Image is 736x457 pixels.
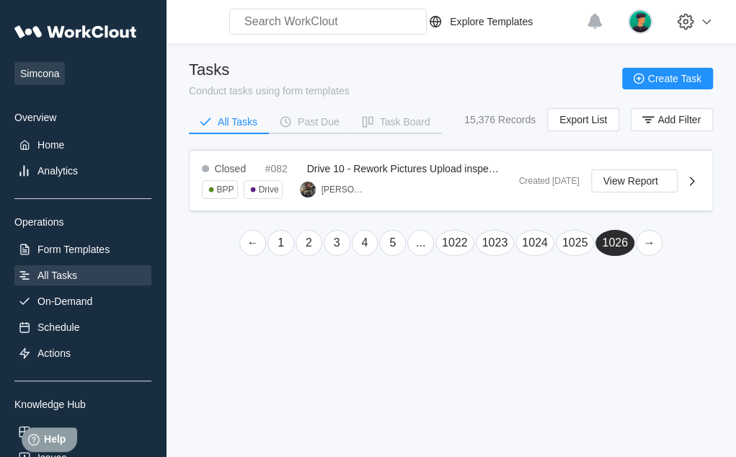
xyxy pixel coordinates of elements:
div: 15,376 Records [464,114,536,125]
span: Simcona [14,62,65,85]
div: Schedule [37,321,79,333]
div: Created [DATE] [507,176,580,186]
a: On-Demand [14,291,151,311]
div: [PERSON_NAME] [322,185,366,195]
a: Page 1026 is your current page [595,230,634,256]
a: Schedule [14,317,151,337]
button: Create Task [622,68,713,89]
a: Home [14,135,151,155]
div: All Tasks [218,117,257,127]
div: Actions [37,347,71,359]
button: All Tasks [189,111,269,133]
button: Task Board [351,111,442,133]
div: Form Templates [37,244,110,255]
div: On-Demand [37,296,92,307]
div: All Tasks [37,270,77,281]
img: user.png [628,9,652,34]
a: Page 4 [352,230,378,256]
button: View Report [591,169,678,192]
div: Closed [215,163,247,174]
span: View Report [603,176,658,186]
img: Screenshot_20240209_180043_Facebook_resized2.jpg [300,182,316,198]
a: Page 1024 [515,230,554,256]
a: Page 3 [324,230,350,256]
a: Form Templates [14,239,151,259]
span: Drive 10 - Rework Pictures Upload inspection [307,163,510,174]
div: #082 [265,163,301,174]
a: Page 1023 [476,230,515,256]
a: Explore Templates [427,13,579,30]
a: ... [407,230,434,256]
div: Tasks [189,61,350,79]
div: Conduct tasks using form templates [189,85,350,97]
a: Next page [636,230,662,256]
a: Page 1 [267,230,294,256]
a: Previous page [239,230,266,256]
div: Task Board [380,117,430,127]
a: Page 5 [379,230,406,256]
div: Past Due [298,117,340,127]
a: Analytics [14,161,151,181]
span: Export List [559,115,607,125]
a: Closed#082Drive 10 - Rework Pictures Upload inspectionBPPDrive[PERSON_NAME]Created [DATE]View Report [190,151,712,211]
a: Assets [14,422,151,442]
a: Actions [14,343,151,363]
a: Page 2 [296,230,322,256]
a: Page 1025 [556,230,595,256]
div: Explore Templates [450,16,533,27]
span: Add Filter [657,115,701,125]
button: Add Filter [631,108,713,131]
div: Drive [259,185,279,195]
a: Page 1022 [435,230,474,256]
div: Overview [14,112,151,123]
input: Search WorkClout [229,9,427,35]
div: Knowledge Hub [14,399,151,410]
div: Analytics [37,165,78,177]
div: BPP [217,185,234,195]
button: Export List [547,108,619,131]
div: Home [37,139,64,151]
a: All Tasks [14,265,151,285]
span: Create Task [648,74,701,84]
button: Past Due [269,111,351,133]
div: Operations [14,216,151,228]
